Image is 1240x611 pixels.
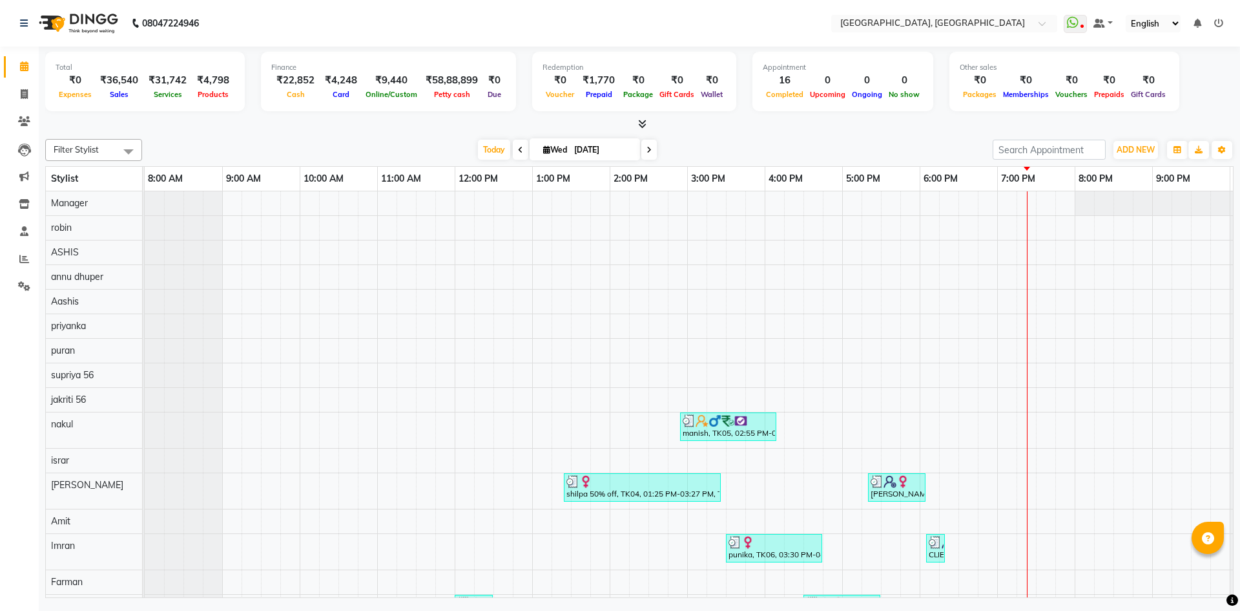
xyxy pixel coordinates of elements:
[1052,73,1091,88] div: ₹0
[142,5,199,41] b: 08047224946
[51,455,69,466] span: israr
[420,73,483,88] div: ₹58,88,899
[150,90,185,99] span: Services
[1091,90,1128,99] span: Prepaids
[763,90,807,99] span: Completed
[56,73,95,88] div: ₹0
[51,295,79,307] span: Aashis
[1091,73,1128,88] div: ₹0
[51,246,79,258] span: ASHIS
[610,169,651,188] a: 2:00 PM
[993,140,1106,160] input: Search Appointment
[998,169,1038,188] a: 7:00 PM
[577,73,620,88] div: ₹1,770
[320,73,362,88] div: ₹4,248
[1128,73,1169,88] div: ₹0
[920,169,961,188] a: 6:00 PM
[51,394,86,405] span: jakriti 56
[1128,90,1169,99] span: Gift Cards
[51,515,70,527] span: Amit
[542,62,726,73] div: Redemption
[960,62,1169,73] div: Other sales
[1000,90,1052,99] span: Memberships
[656,73,697,88] div: ₹0
[271,62,506,73] div: Finance
[194,90,232,99] span: Products
[56,90,95,99] span: Expenses
[620,73,656,88] div: ₹0
[763,73,807,88] div: 16
[542,73,577,88] div: ₹0
[1117,145,1155,155] span: ADD NEW
[960,90,1000,99] span: Packages
[656,90,697,99] span: Gift Cards
[565,475,719,500] div: shilpa 50% off, TK04, 01:25 PM-03:27 PM, Texture - [MEDICAL_DATA] (₹8500),RETOUCH (₹1500)
[143,73,192,88] div: ₹31,742
[1075,169,1116,188] a: 8:00 PM
[849,73,885,88] div: 0
[1052,90,1091,99] span: Vouchers
[51,369,94,381] span: supriya 56
[107,90,132,99] span: Sales
[869,475,924,500] div: [PERSON_NAME] WALKIN, TK10, 05:20 PM-06:05 PM, DETOX TREATMENT (₹3000)
[51,222,72,233] span: robin
[1153,169,1193,188] a: 9:00 PM
[885,73,923,88] div: 0
[1186,559,1227,598] iframe: chat widget
[51,320,86,332] span: priyanka
[145,169,186,188] a: 8:00 AM
[33,5,121,41] img: logo
[362,73,420,88] div: ₹9,440
[95,73,143,88] div: ₹36,540
[431,90,473,99] span: Petty cash
[849,90,885,99] span: Ongoing
[681,414,775,439] div: manish, TK05, 02:55 PM-04:10 PM, Hair - Artist ([DEMOGRAPHIC_DATA]) (₹1000),Hair - [PERSON_NAME] ...
[807,73,849,88] div: 0
[51,479,123,491] span: [PERSON_NAME]
[284,90,308,99] span: Cash
[727,536,821,561] div: punika, TK06, 03:30 PM-04:45 PM, Hair - Artist ([DEMOGRAPHIC_DATA]) (₹1000),Hair - [PERSON_NAME] ...
[540,145,570,155] span: Wed
[300,169,347,188] a: 10:00 AM
[271,73,320,88] div: ₹22,852
[455,169,501,188] a: 12:00 PM
[697,73,726,88] div: ₹0
[688,169,728,188] a: 3:00 PM
[378,169,424,188] a: 11:00 AM
[1000,73,1052,88] div: ₹0
[765,169,806,188] a: 4:00 PM
[885,90,923,99] span: No show
[927,536,944,561] div: CLIENT, TK09, 06:05 PM-06:07 PM, RETOUCH (₹1500)
[697,90,726,99] span: Wallet
[484,90,504,99] span: Due
[570,140,635,160] input: 2025-09-03
[51,418,73,430] span: nakul
[583,90,615,99] span: Prepaid
[478,140,510,160] span: Today
[763,62,923,73] div: Appointment
[533,169,573,188] a: 1:00 PM
[51,173,78,184] span: Stylist
[192,73,234,88] div: ₹4,798
[329,90,353,99] span: Card
[960,73,1000,88] div: ₹0
[483,73,506,88] div: ₹0
[51,540,75,552] span: Imran
[51,345,75,356] span: puran
[54,144,99,155] span: Filter Stylist
[542,90,577,99] span: Voucher
[1113,141,1158,159] button: ADD NEW
[56,62,234,73] div: Total
[51,576,83,588] span: Farman
[362,90,420,99] span: Online/Custom
[51,197,88,209] span: Manager
[843,169,883,188] a: 5:00 PM
[51,271,103,283] span: annu dhuper
[807,90,849,99] span: Upcoming
[620,90,656,99] span: Package
[223,169,264,188] a: 9:00 AM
